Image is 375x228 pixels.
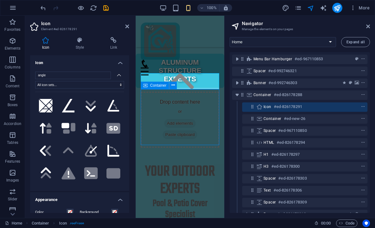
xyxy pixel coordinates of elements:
h4: Icon [30,55,129,67]
button: Standard Definition (FontAwesome Duotone) [103,117,124,139]
i: Reload page [90,4,97,12]
h6: #ed-826178306 [274,187,302,194]
button: Angles Left (FontAwesome Duotone) [35,140,57,161]
button: preset [354,55,360,63]
button: Arrow Down Triangle Square (FontAwesome Duotone) [80,117,102,139]
div: Angle Up (FontAwesome Light) [114,72,124,79]
h6: Session time [314,220,331,227]
button: text_generator [320,4,327,12]
h6: #ed-826178312 [277,210,306,218]
span: Code [339,220,355,227]
h6: #ed-826178303 [278,175,307,182]
button: Angle-90 (FontAwesome Duotone) [103,140,124,161]
button: animation [347,210,354,218]
span: . roof-icon [69,220,84,227]
span: Container [253,92,271,97]
button: context-menu [360,115,366,122]
button: Rectangle Terminal (FontAwesome Duotone) [80,163,102,184]
button: Triangle Instrument (FontAwesome Duotone) [80,140,102,161]
span: 00 00 [321,220,331,227]
button: undo [39,4,47,12]
button: Triangle (IcoFont) [35,95,57,117]
span: Spacer [264,200,276,205]
span: Spacer [264,128,276,133]
label: Background [80,209,111,216]
button: Expand all [341,37,370,47]
i: Navigator [307,4,314,12]
h2: Navigator [242,21,370,26]
span: Text [264,188,271,193]
button: design [282,4,290,12]
button: context-menu [360,187,366,194]
button: context-menu [360,67,366,75]
span: Click to select. Double-click to edit [59,220,67,227]
button: context-menu [360,210,366,218]
button: context-menu [360,163,366,170]
p: Elements [5,46,21,51]
button: Code [336,220,357,227]
button: Angle Up (FontAwesome Duotone) [58,140,79,161]
button: More [347,3,372,13]
h6: 100% [207,4,217,12]
button: 100% [197,4,220,12]
span: H1 [264,152,269,157]
button: context-menu [360,139,366,146]
i: Save (Ctrl+S) [102,4,110,12]
button: Usercentrics [362,220,370,227]
span: Click to select. Double-click to edit [32,220,49,227]
button: context-menu [360,103,366,111]
button: preset [354,210,360,218]
p: Tables [7,140,18,145]
span: Menu Bar Hamburger [253,57,292,62]
h3: Manage the elements on your pages [242,26,357,32]
button: pages [295,4,302,12]
span: Spacer [253,68,266,73]
button: save [102,4,110,12]
h6: #ed-992746303 [269,79,297,87]
button: preset [347,79,354,87]
button: Arrow Up Triangle Square (FontAwesome Duotone) [35,117,57,139]
button: context-menu [360,91,366,99]
span: Icon [264,104,271,109]
input: Search icons (square, star half, etc.) [35,72,111,79]
button: context-menu [360,175,366,182]
h6: #ed-826178297 [271,151,300,158]
button: context-menu [360,127,366,134]
button: context-menu [360,151,366,158]
p: Slider [8,197,18,202]
h6: #ed-826178291 [274,103,302,111]
button: background [354,79,360,87]
h6: #ed-967110853 [295,55,323,63]
p: Boxes [8,102,18,107]
button: Rectangles Mixed (FontAwesome Duotone) [58,117,79,139]
span: Spacer [264,176,276,181]
h4: Icon [30,37,64,50]
h6: #ed-826178300 [271,163,300,170]
span: Preset [264,212,275,217]
button: Angles Up (FontAwesome Duotone) [35,163,57,184]
h3: Element #ed-826178291 [41,26,117,32]
button: context-menu [360,79,366,87]
h6: #ed-826178294 [277,139,305,146]
i: On resize automatically adjust zoom level to fit chosen device. [223,5,229,11]
button: toggle-expand [233,91,241,99]
h4: Style [64,37,98,50]
i: AI Writer [320,4,327,12]
button: publish [332,3,342,13]
button: Rectangle (FontAwesome Duotone) [103,163,124,184]
p: Features [5,159,20,164]
p: Favorites [4,27,20,32]
h6: #ed-967110850 [278,127,307,134]
i: Design (Ctrl+Alt+Y) [282,4,289,12]
p: Images [6,178,19,183]
nav: breadcrumb [32,220,84,227]
span: : [325,221,326,225]
a: Click to cancel selection. Double-click to open Pages [5,220,22,227]
span: HTML [264,140,274,145]
button: toggle-expand [233,55,241,63]
h6: #ed-826178309 [278,198,307,206]
h2: Icon [41,21,129,26]
span: Expand all [346,40,365,44]
h4: Link [98,37,129,50]
p: Content [6,84,19,89]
